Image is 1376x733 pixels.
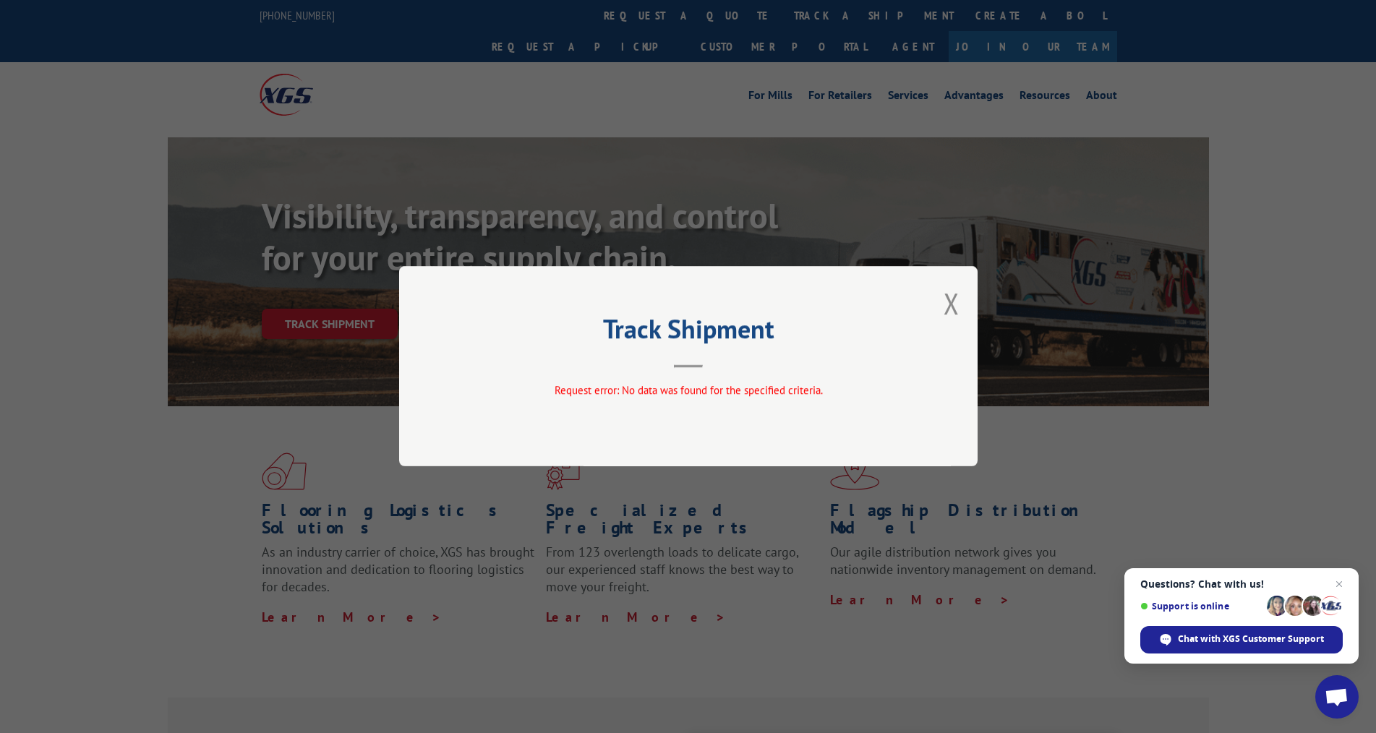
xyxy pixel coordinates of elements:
[1315,675,1359,719] div: Open chat
[1178,633,1324,646] span: Chat with XGS Customer Support
[1140,578,1343,590] span: Questions? Chat with us!
[1140,601,1262,612] span: Support is online
[1330,575,1348,593] span: Close chat
[1140,626,1343,653] div: Chat with XGS Customer Support
[471,319,905,346] h2: Track Shipment
[554,384,822,398] span: Request error: No data was found for the specified criteria.
[944,284,960,322] button: Close modal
